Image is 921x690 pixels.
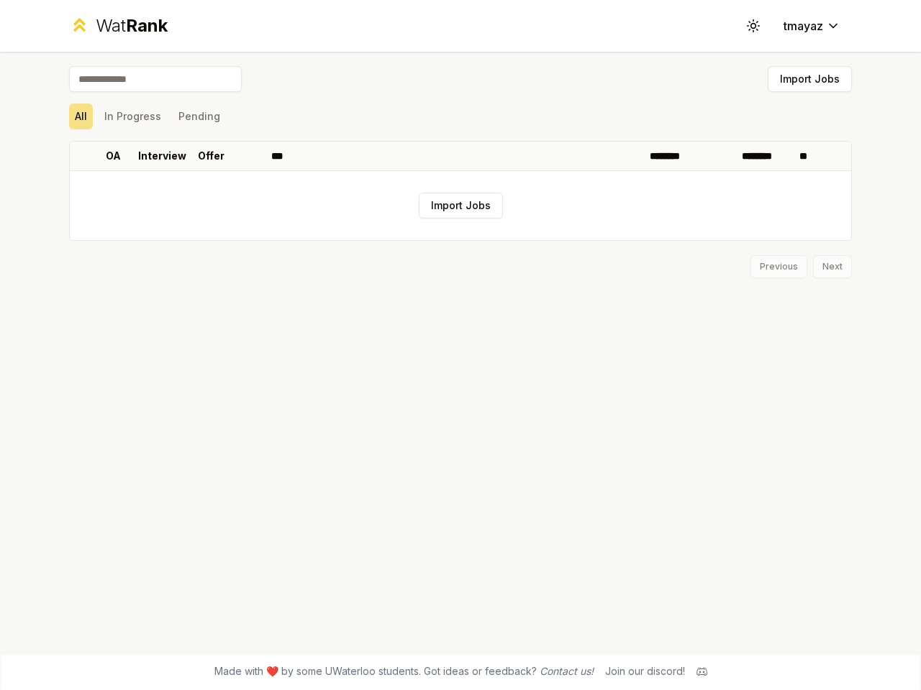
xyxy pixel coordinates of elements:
[772,13,852,39] button: tmayaz
[214,664,594,678] span: Made with ❤️ by some UWaterloo students. Got ideas or feedback?
[768,66,852,92] button: Import Jobs
[173,103,226,129] button: Pending
[605,664,685,678] div: Join our discord!
[138,149,186,163] p: Interview
[96,14,168,37] div: Wat
[784,17,823,34] span: tmayaz
[99,103,167,129] button: In Progress
[540,665,594,677] a: Contact us!
[198,149,224,163] p: Offer
[126,15,168,36] span: Rank
[69,14,168,37] a: WatRank
[106,149,121,163] p: OA
[419,193,503,218] button: Import Jobs
[69,103,93,129] button: All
